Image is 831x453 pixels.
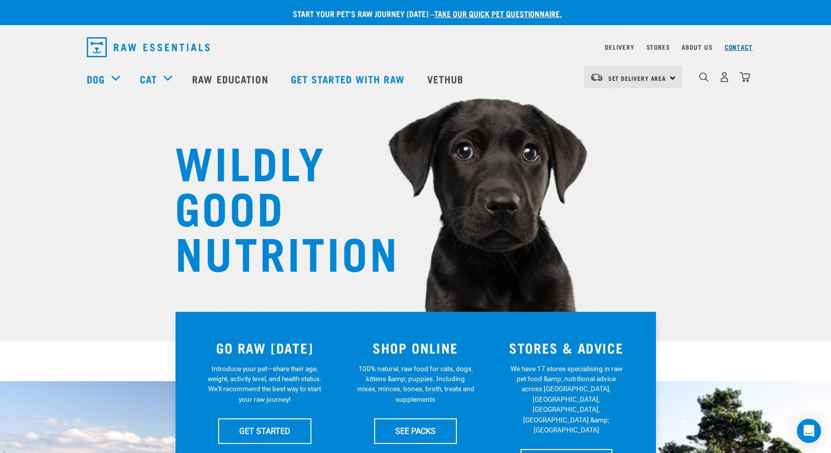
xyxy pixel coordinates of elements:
[497,340,636,356] h3: STORES & ADVICE
[218,418,311,443] a: GET STARTED
[434,11,562,16] a: take our quick pet questionnaire.
[196,340,335,356] h3: GO RAW [DATE]
[175,138,376,274] h1: WILDLY GOOD NUTRITION
[719,72,730,82] img: user.png
[87,37,210,57] img: Raw Essentials Logo
[740,72,750,82] img: home-icon@2x.png
[374,418,457,443] a: SEE PACKS
[79,33,753,61] nav: dropdown navigation
[140,71,157,86] a: Cat
[346,340,485,356] h3: SHOP ONLINE
[646,45,670,49] a: Stores
[682,45,712,49] a: About Us
[699,72,709,82] img: home-icon-1@2x.png
[281,59,417,99] a: Get started with Raw
[182,59,280,99] a: Raw Education
[87,71,105,86] a: Dog
[508,364,625,435] p: We have 17 stores specialising in raw pet food &amp; nutritional advice across [GEOGRAPHIC_DATA],...
[357,364,474,405] p: 100% natural, raw food for cats, dogs, kittens &amp; puppies. Including mixes, minces, bones, bro...
[590,73,603,82] img: van-moving.png
[797,419,821,443] div: Open Intercom Messenger
[725,45,753,49] a: Contact
[417,59,476,99] a: Vethub
[608,76,667,80] span: Set Delivery Area
[206,364,323,405] p: Introduce your pet—share their age, weight, activity level, and health status. We'll recommend th...
[605,45,634,49] a: Delivery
